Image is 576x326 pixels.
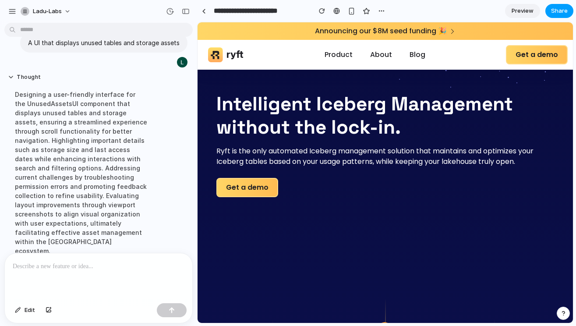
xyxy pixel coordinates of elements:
[173,27,194,38] div: About
[127,27,155,38] div: Product
[19,70,357,117] h1: Intelligent Iceberg Management without the lock-in.
[212,27,228,38] div: Blog
[8,85,154,261] div: Designing a user-friendly interface for the UnusedAssetsUI component that displays unused tables ...
[11,303,39,317] button: Edit
[545,4,573,18] button: Share
[117,4,249,14] div: Announcing our $8M seed funding 🎉
[512,7,534,15] span: Preview
[551,7,568,15] span: Share
[28,160,71,170] div: Get a demo
[25,306,35,315] span: Edit
[505,4,540,18] a: Preview
[318,27,360,38] div: Get a demo
[28,38,180,47] p: A UI that displays unused tables and storage assets
[33,7,62,16] span: ladu-labs
[19,124,357,145] p: Ryft is the only automated Iceberg management solution that maintains and optimizes your Iceberg ...
[17,4,75,18] button: ladu-labs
